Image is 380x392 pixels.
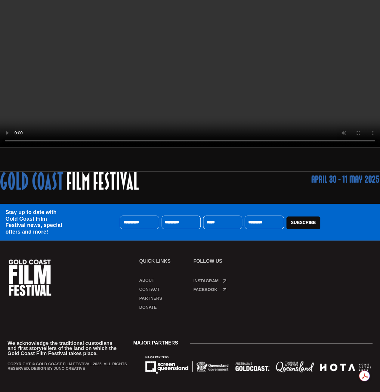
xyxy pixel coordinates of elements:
[193,287,217,292] a: Facebook
[5,209,68,235] h4: Stay up to date with Gold Coast Film Festival news, special offers and more!
[223,279,226,283] a: Instagram
[193,259,241,264] p: FOLLOW US
[8,341,127,356] p: We acknowledge the traditional custodians and first storytellers of the land on which the Gold Co...
[8,362,127,371] p: COPYRIGHT © GOLD COAST FILM FESTIVAL 2025. ALL RIGHTS RESERVED. DESIGN BY JUNO CREATIVE
[139,277,187,283] a: About
[139,277,187,310] nav: Menu
[291,220,316,225] span: Subscribe
[139,295,187,301] a: Partners
[120,216,326,232] form: Subscription Form
[139,259,187,264] p: Quick links
[193,278,218,283] a: Instagram
[139,286,187,292] a: Contact
[286,216,320,229] button: Subscribe
[223,288,226,291] a: Facebook
[139,304,187,310] a: Donate
[133,341,178,345] span: MAJOR PARTNERS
